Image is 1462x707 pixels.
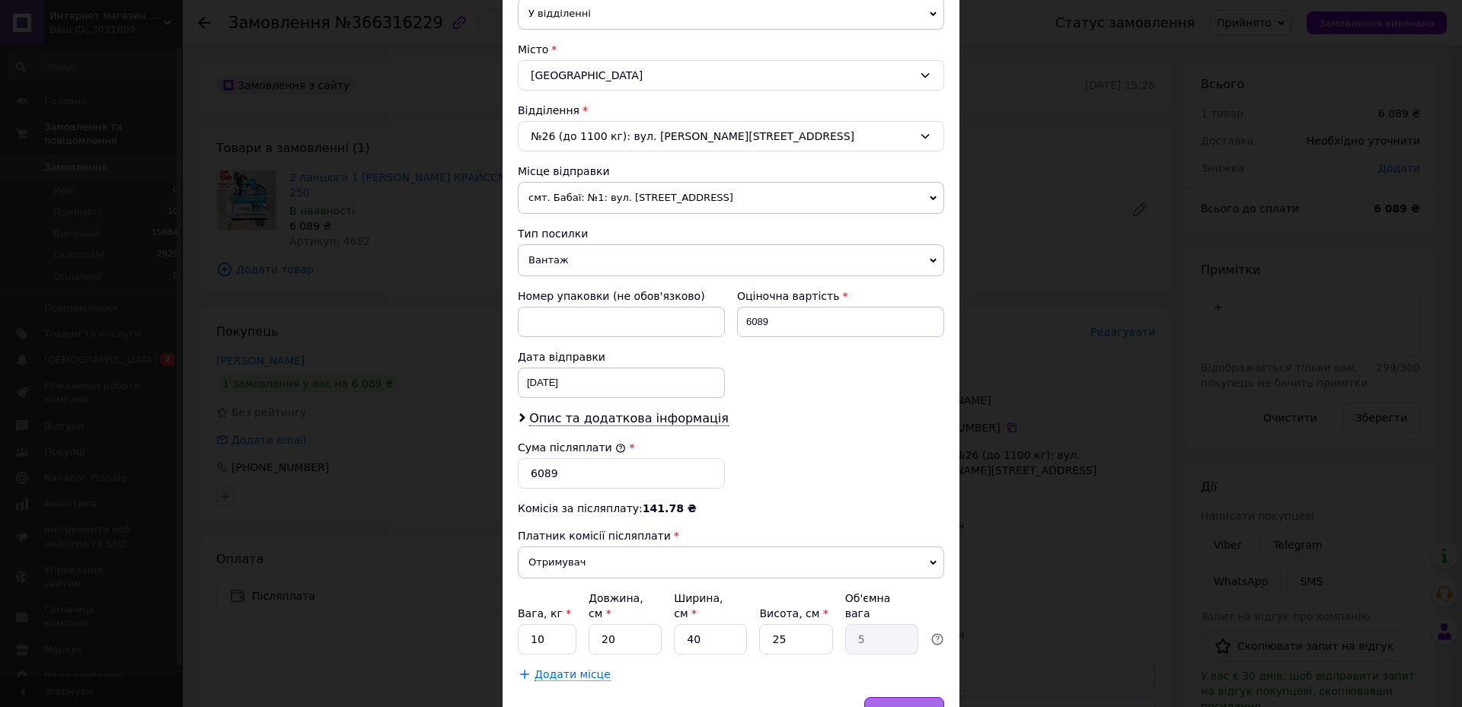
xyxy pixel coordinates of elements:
[643,502,697,514] span: 141.78 ₴
[518,60,944,91] div: [GEOGRAPHIC_DATA]
[518,441,626,454] label: Сума післяплати
[518,501,944,516] div: Комісія за післяплату:
[518,244,944,276] span: Вантаж
[845,591,918,621] div: Об'ємна вага
[518,546,944,578] span: Отримувач
[518,42,944,57] div: Місто
[518,607,571,619] label: Вага, кг
[518,530,671,542] span: Платник комісії післяплати
[529,411,729,426] span: Опис та додаткова інформація
[518,349,725,365] div: Дата відправки
[518,165,610,177] span: Місце відправки
[518,103,944,118] div: Відділення
[518,228,588,240] span: Тип посилки
[674,592,723,619] label: Ширина, см
[518,121,944,151] div: №26 (до 1100 кг): вул. [PERSON_NAME][STREET_ADDRESS]
[589,592,643,619] label: Довжина, см
[518,182,944,214] span: смт. Бабаї: №1: вул. [STREET_ADDRESS]
[518,288,725,304] div: Номер упаковки (не обов'язково)
[737,288,944,304] div: Оціночна вартість
[535,668,611,681] span: Додати місце
[759,607,828,619] label: Висота, см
